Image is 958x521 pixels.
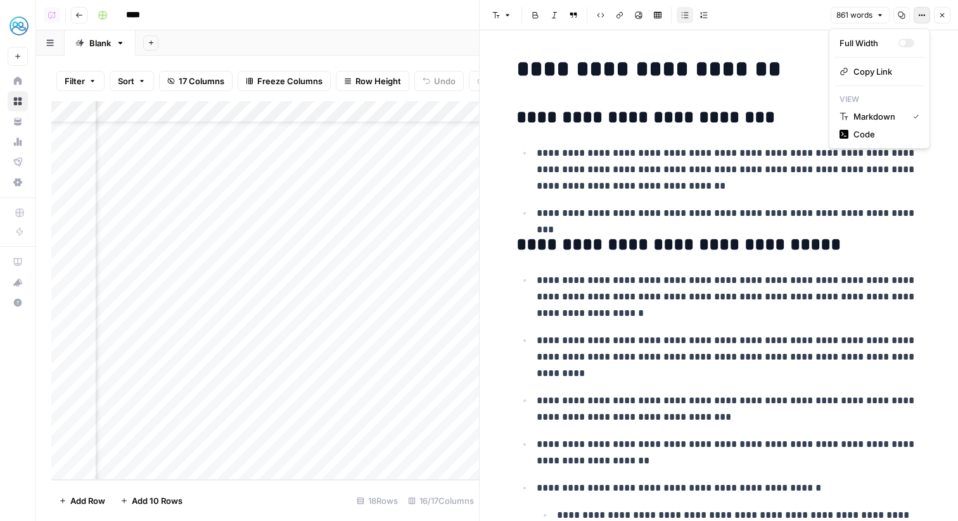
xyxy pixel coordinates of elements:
[8,111,28,132] a: Your Data
[8,71,28,91] a: Home
[132,494,182,507] span: Add 10 Rows
[65,30,136,56] a: Blank
[8,152,28,172] a: Flightpath
[355,75,401,87] span: Row Height
[179,75,224,87] span: 17 Columns
[840,37,898,49] div: Full Width
[831,7,890,23] button: 861 words
[113,491,190,511] button: Add 10 Rows
[352,491,403,511] div: 18 Rows
[403,491,479,511] div: 16/17 Columns
[257,75,323,87] span: Freeze Columns
[56,71,105,91] button: Filter
[8,10,28,42] button: Workspace: MyHealthTeam
[853,128,914,141] span: Code
[8,132,28,152] a: Usage
[110,71,154,91] button: Sort
[8,252,28,272] a: AirOps Academy
[8,272,28,292] button: What's new?
[51,491,113,511] button: Add Row
[8,91,28,111] a: Browse
[118,75,134,87] span: Sort
[8,172,28,192] a: Settings
[834,91,924,108] p: View
[853,110,903,123] span: Markdown
[8,15,30,37] img: MyHealthTeam Logo
[70,494,105,507] span: Add Row
[836,9,872,21] span: 861 words
[414,71,464,91] button: Undo
[434,75,456,87] span: Undo
[65,75,85,87] span: Filter
[89,37,111,49] div: Blank
[336,71,409,91] button: Row Height
[8,292,28,313] button: Help + Support
[853,65,914,78] span: Copy Link
[238,71,331,91] button: Freeze Columns
[8,273,27,292] div: What's new?
[159,71,233,91] button: 17 Columns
